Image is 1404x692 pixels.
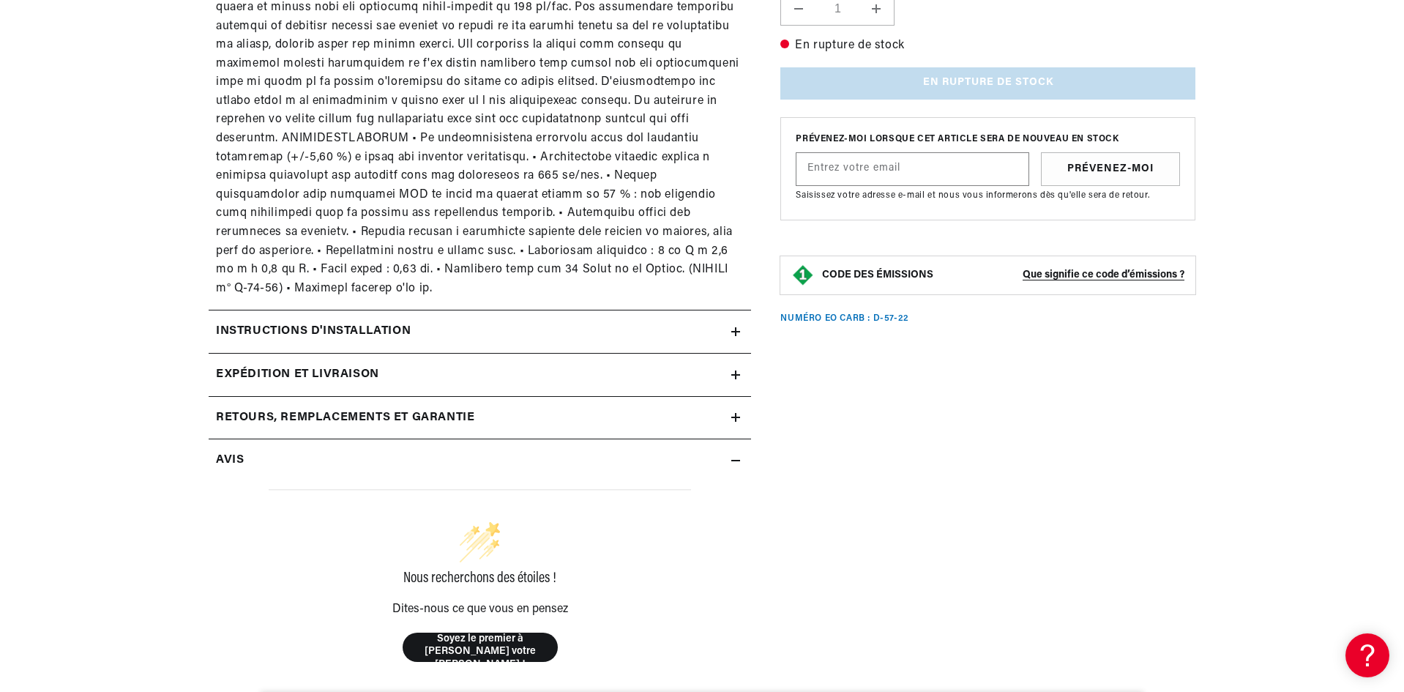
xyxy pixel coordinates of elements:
font: Dites-nous ce que vous en pensez [392,603,568,615]
summary: Expédition et livraison [209,354,751,396]
button: CODE DES ÉMISSIONSQue signifie ce code d’émissions ? [822,268,1184,281]
font: Retours, remplacements et garantie [216,412,474,423]
summary: Instructions d'installation [209,310,751,353]
summary: Retours, remplacements et garantie [209,397,751,439]
font: CODE DES ÉMISSIONS [822,269,933,280]
font: En rupture de stock [795,40,904,51]
font: Soyez le premier à [PERSON_NAME] votre [PERSON_NAME] ! [425,633,536,670]
font: Saisissez votre adresse e-mail et nous vous informerons dès qu'elle sera de retour. [796,191,1149,200]
font: Nous recherchons des étoiles ! [403,571,556,586]
font: Prévenez-moi lorsque cet article sera de nouveau en stock [796,135,1119,144]
font: Instructions d'installation [216,325,411,337]
summary: Avis [209,439,751,482]
font: Que signifie ce code d’émissions ? [1023,269,1184,280]
img: Code d'émissions [791,263,815,286]
button: Soyez le premier à [PERSON_NAME] votre [PERSON_NAME] ! [403,633,558,662]
font: Numéro EO CARB : D-57-22 [780,313,908,322]
button: Prévenez-moi [1041,152,1180,186]
input: Entrez votre email [796,153,1028,185]
font: Expédition et livraison [216,368,379,380]
font: Avis [216,454,244,466]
